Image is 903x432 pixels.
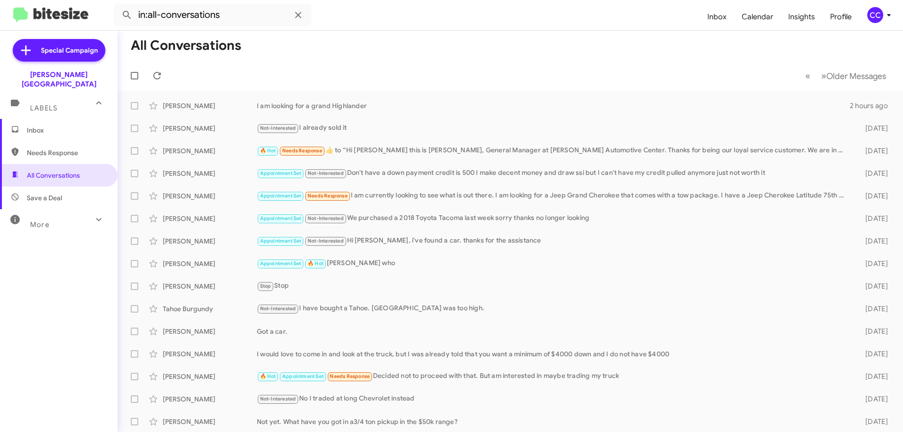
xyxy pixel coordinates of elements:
[257,190,850,201] div: I am currently looking to see what is out there. I am looking for a Jeep Grand Cherokee that come...
[41,46,98,55] span: Special Campaign
[27,148,107,157] span: Needs Response
[163,394,257,404] div: [PERSON_NAME]
[850,372,895,381] div: [DATE]
[282,373,324,379] span: Appointment Set
[260,260,301,267] span: Appointment Set
[131,38,241,53] h1: All Conversations
[257,236,850,246] div: Hi [PERSON_NAME], i've found a car. thanks for the assistance
[850,146,895,156] div: [DATE]
[257,168,850,179] div: Don't have a down payment credit is 500 I make decent money and draw ssi but I can't have my cred...
[850,417,895,426] div: [DATE]
[800,66,892,86] nav: Page navigation example
[850,304,895,314] div: [DATE]
[850,101,895,110] div: 2 hours ago
[859,7,893,23] button: CC
[781,3,823,31] a: Insights
[163,169,257,178] div: [PERSON_NAME]
[260,148,276,154] span: 🔥 Hot
[850,236,895,246] div: [DATE]
[257,349,850,359] div: I would love to come in and look at the truck, but I was already told that you want a minimum of ...
[257,303,850,314] div: I have bought a Tahoe. [GEOGRAPHIC_DATA] was too high.
[260,373,276,379] span: 🔥 Hot
[850,327,895,336] div: [DATE]
[800,66,816,86] button: Previous
[257,327,850,336] div: Got a car.
[850,349,895,359] div: [DATE]
[163,236,257,246] div: [PERSON_NAME]
[163,124,257,133] div: [PERSON_NAME]
[260,238,301,244] span: Appointment Set
[308,238,344,244] span: Not-Interested
[257,417,850,426] div: Not yet. What have you got in a3/4 ton pickup in the $50k range?
[163,282,257,291] div: [PERSON_NAME]
[260,306,296,312] span: Not-Interested
[816,66,892,86] button: Next
[850,259,895,268] div: [DATE]
[257,145,850,156] div: ​👍​ to “ Hi [PERSON_NAME] this is [PERSON_NAME], General Manager at [PERSON_NAME] Automotive Cent...
[163,417,257,426] div: [PERSON_NAME]
[257,393,850,404] div: No I traded at long Chevrolet instead
[257,123,850,134] div: I already sold it
[163,146,257,156] div: [PERSON_NAME]
[308,170,344,176] span: Not-Interested
[257,213,850,224] div: We purchased a 2018 Toyota Tacoma last week sorry thanks no longer looking
[30,104,57,112] span: Labels
[257,101,850,110] div: I am looking for a grand Highlander
[826,71,886,81] span: Older Messages
[308,260,324,267] span: 🔥 Hot
[850,169,895,178] div: [DATE]
[700,3,734,31] a: Inbox
[27,193,62,203] span: Save a Deal
[163,214,257,223] div: [PERSON_NAME]
[260,215,301,221] span: Appointment Set
[27,126,107,135] span: Inbox
[260,193,301,199] span: Appointment Set
[330,373,370,379] span: Needs Response
[257,258,850,269] div: [PERSON_NAME] who
[13,39,105,62] a: Special Campaign
[27,171,80,180] span: All Conversations
[260,396,296,402] span: Not-Interested
[260,170,301,176] span: Appointment Set
[163,372,257,381] div: [PERSON_NAME]
[114,4,311,26] input: Search
[260,283,271,289] span: Stop
[163,327,257,336] div: [PERSON_NAME]
[308,193,348,199] span: Needs Response
[163,259,257,268] div: [PERSON_NAME]
[850,214,895,223] div: [DATE]
[257,371,850,382] div: Decided not to proceed with that. But am interested in maybe trading my truck
[823,3,859,31] a: Profile
[282,148,322,154] span: Needs Response
[867,7,883,23] div: CC
[163,349,257,359] div: [PERSON_NAME]
[257,281,850,291] div: Stop
[163,101,257,110] div: [PERSON_NAME]
[163,191,257,201] div: [PERSON_NAME]
[850,282,895,291] div: [DATE]
[805,70,810,82] span: «
[163,304,257,314] div: Tahoe Burgundy
[850,124,895,133] div: [DATE]
[850,394,895,404] div: [DATE]
[308,215,344,221] span: Not-Interested
[850,191,895,201] div: [DATE]
[30,220,49,229] span: More
[260,125,296,131] span: Not-Interested
[734,3,781,31] a: Calendar
[821,70,826,82] span: »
